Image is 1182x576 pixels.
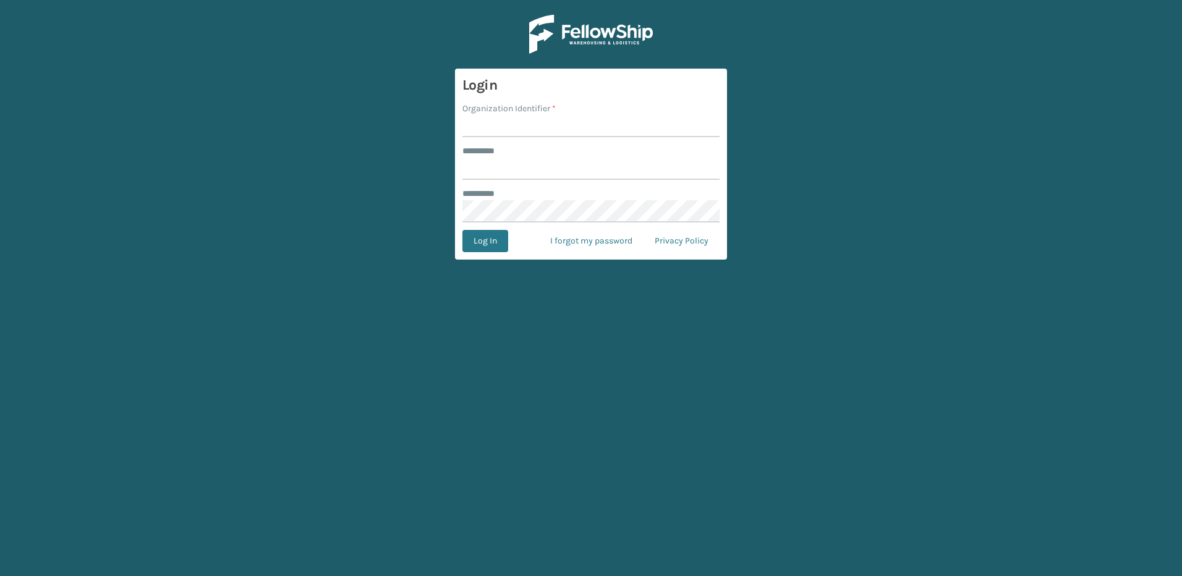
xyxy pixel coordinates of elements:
[644,230,720,252] a: Privacy Policy
[462,76,720,95] h3: Login
[529,15,653,54] img: Logo
[539,230,644,252] a: I forgot my password
[462,102,556,115] label: Organization Identifier
[462,230,508,252] button: Log In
